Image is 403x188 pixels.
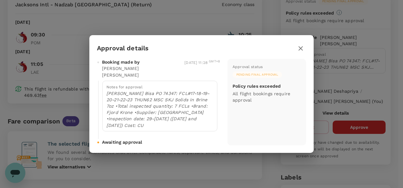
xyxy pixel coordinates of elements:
[184,60,220,65] span: [DATE] 11:28
[106,85,143,89] span: Notes for approval
[209,60,220,63] sup: GMT+8
[102,139,142,145] span: Awaiting approval
[233,72,282,77] span: Pending final approval
[106,90,213,128] p: [PERSON_NAME] Bisa PO 74347: FCL#17-18-19-20-21-22-23 THUN62 MSC SKJ Solids in Brine 7oz •Total i...
[102,65,161,78] p: [PERSON_NAME] [PERSON_NAME]
[102,59,140,65] span: Booking made by
[97,45,149,52] h3: Approval details
[233,91,301,103] p: All flight bookings require approval
[233,83,281,89] p: Policy rules exceeded
[233,64,263,70] div: Approval status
